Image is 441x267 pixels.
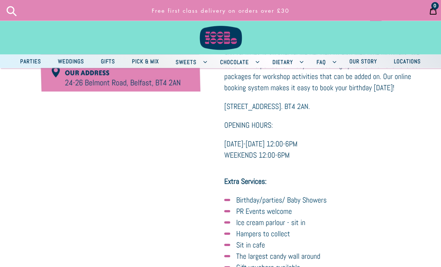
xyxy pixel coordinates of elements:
button: Sweets [168,55,211,68]
span: Chocolate [216,57,253,67]
span: Sweets [172,57,200,67]
span: Dietary [269,57,297,67]
span: Pick & Mix [128,57,163,66]
b: Extra Services: [224,176,266,187]
a: Hampers to collect [236,229,290,239]
span: Locations [390,57,425,66]
button: FAQ [309,55,340,68]
span: Weddings [54,57,88,66]
p: [DATE]-[DATE] 12:00-6PM [224,139,420,150]
p: Free first class delivery on orders over £30 [74,3,367,18]
span: Gifts [97,57,119,66]
a: Pick & Mix [124,56,166,67]
p: Ice cream parlour - sit in [236,217,305,228]
button: Dietary [265,55,307,68]
a: Weddings [50,56,92,67]
span: Our Story [346,57,381,66]
a: 0 [425,1,441,20]
a: Our Story [342,56,385,67]
p: The largest candy wall around [236,251,320,262]
p: Sit in cafe [236,240,265,251]
a: Free first class delivery on orders over £30 [71,3,370,18]
span: Parties [16,57,45,66]
img: Joob Joobs [194,4,247,52]
p: OPENING HOURS: [224,120,420,131]
a: PR Events welcome [236,207,292,216]
a: Parties [13,56,49,67]
a: Gifts [93,56,123,67]
a: [STREET_ADDRESS]. BT4 2AN. [224,101,310,112]
p: WEEKENDS 12:00-6PM [224,150,420,161]
button: Chocolate [213,55,263,68]
a: Birthday/parties/ Baby Showers [236,195,327,205]
a: Locations [386,56,428,67]
span: FAQ [313,57,330,67]
span: 0 [434,3,437,9]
